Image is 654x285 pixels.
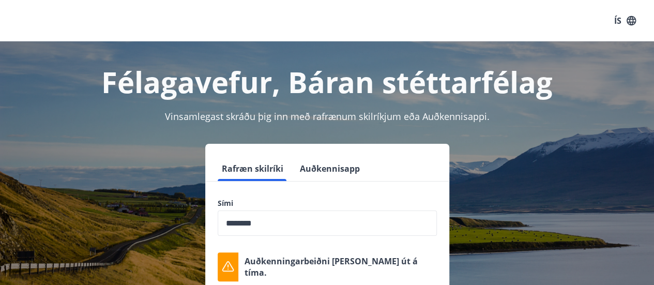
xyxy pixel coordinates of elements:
p: Auðkenningarbeiðni [PERSON_NAME] út á tíma. [245,256,437,278]
button: Rafræn skilríki [218,156,287,181]
h1: Félagavefur, Báran stéttarfélag [12,62,642,101]
label: Sími [218,198,437,208]
button: ÍS [609,11,642,30]
span: Vinsamlegast skráðu þig inn með rafrænum skilríkjum eða Auðkennisappi. [165,110,490,123]
button: Auðkennisapp [296,156,364,181]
